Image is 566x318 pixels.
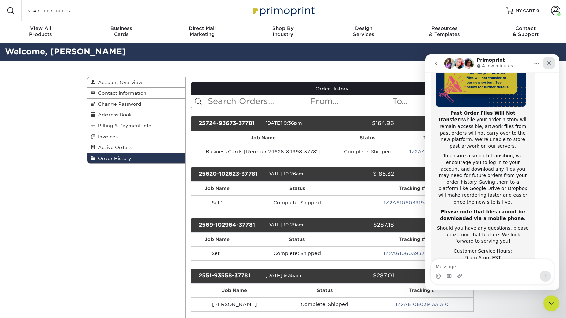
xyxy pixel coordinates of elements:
a: Change Password [87,99,185,109]
a: Shop ByIndustry [242,21,323,43]
span: Account Overview [95,80,142,85]
a: DesignServices [324,21,404,43]
span: 0 [536,8,539,13]
span: Design [324,25,404,31]
div: & Templates [404,25,485,37]
td: Complete: Shipped [244,246,350,260]
a: 1Z2A61060393220150 [383,251,440,256]
a: 1Z2A61060391331310 [395,302,449,307]
div: $185.32 [327,170,399,179]
span: Order History [95,156,131,161]
iframe: Intercom live chat [425,54,559,290]
div: $287.01 [327,272,399,281]
th: Status [335,131,400,145]
div: Cards [81,25,161,37]
a: Contact Information [87,88,185,98]
b: Past Order Files Will Not Transfer: [13,56,90,68]
a: BusinessCards [81,21,161,43]
td: Complete: Shipped [335,145,400,159]
span: MY CART [516,8,535,14]
a: Resources& Templates [404,21,485,43]
div: Marketing [162,25,242,37]
td: Set 1 [191,195,244,210]
a: 1Z2A61060391937943 [384,200,440,205]
span: Business [81,25,161,31]
div: While your order history will remain accessible, artwork files from past orders will not carry ov... [11,56,104,95]
div: Should you have any questions, please utilize our chat feature. We look forward to serving you! [11,171,104,190]
th: Job Name [191,182,244,195]
th: Job Name [191,284,279,297]
th: Tracking # [350,233,473,246]
div: $164.96 [327,119,399,128]
td: Business Cards [Reorder 24626-84998-37781] [191,145,336,159]
span: [DATE] 9:36pm [265,120,302,126]
div: 2569-102964-37781 [194,221,265,230]
th: Status [244,182,350,195]
iframe: Google Customer Reviews [2,298,57,316]
iframe: Intercom live chat [543,295,559,311]
span: [DATE] 10:29am [265,222,303,227]
div: Customer Service Hours; 9 am-5 pm EST [11,194,104,207]
b: Please note that files cannot be downloaded via a mobile phone. [15,155,100,167]
button: Upload attachment [32,219,37,225]
div: Industry [242,25,323,37]
th: Tracking # [350,182,473,195]
button: Emoji picker [10,219,16,225]
span: Contact Information [95,90,146,96]
td: [PERSON_NAME] [191,297,279,311]
a: Address Book [87,109,185,120]
span: Address Book [95,112,132,117]
a: Billing & Payment Info [87,120,185,131]
span: Direct Mail [162,25,242,31]
button: Send a message… [114,217,126,227]
textarea: Message… [6,205,128,217]
span: Active Orders [95,145,132,150]
span: Change Password [95,101,141,107]
td: Complete: Shipped [278,297,370,311]
td: Set 1 [191,246,244,260]
span: [DATE] 10:26am [265,171,303,176]
div: $287.18 [327,221,399,230]
a: Invoices [87,131,185,142]
input: SEARCH PRODUCTS..... [27,7,92,15]
span: Contact [485,25,566,31]
a: Order History [191,82,474,95]
a: Account Overview [87,77,185,88]
span: Resources [404,25,485,31]
a: Order History [87,153,185,163]
button: Gif picker [21,219,26,225]
img: Primoprint [250,3,316,18]
input: From... [309,95,391,108]
a: Active Orders [87,142,185,153]
div: 25724-93673-37781 [194,119,265,128]
th: Status [278,284,370,297]
th: Tracking # [400,131,473,145]
a: Contact& Support [485,21,566,43]
span: Invoices [95,134,118,139]
th: Job Name [191,131,336,145]
div: To ensure a smooth transition, we encourage you to log in to your account and download any files ... [11,98,104,151]
div: 25620-102623-37781 [194,170,265,179]
b: . [85,145,87,150]
span: [DATE] 9:35am [265,273,301,278]
div: Services [324,25,404,37]
th: Status [244,233,350,246]
span: Billing & Payment Info [95,123,151,128]
td: Complete: Shipped [244,195,350,210]
input: To... [392,95,473,108]
th: Job Name [191,233,244,246]
span: Shop By [242,25,323,31]
th: Tracking # [371,284,473,297]
div: 2551-93558-37781 [194,272,265,281]
input: Search Orders... [207,95,310,108]
div: & Support [485,25,566,37]
a: 1Z2A47560343741552 [409,149,464,154]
